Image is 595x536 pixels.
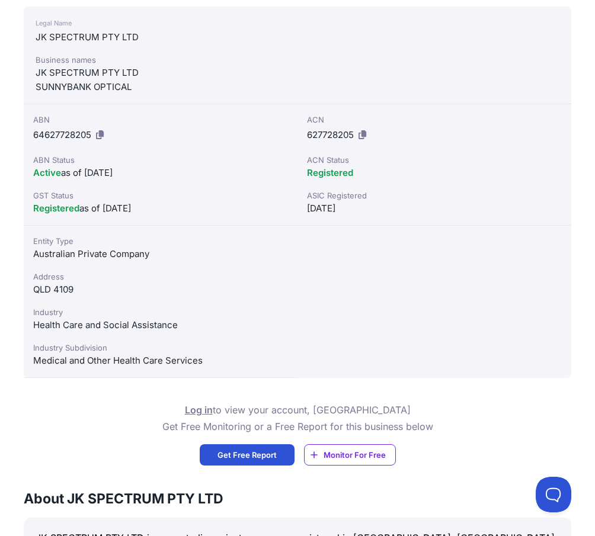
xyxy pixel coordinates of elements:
[162,402,433,435] p: to view your account, [GEOGRAPHIC_DATA] Get Free Monitoring or a Free Report for this business below
[33,201,288,216] div: as of [DATE]
[33,247,288,261] div: Australian Private Company
[217,449,277,461] span: Get Free Report
[36,16,559,30] div: Legal Name
[307,154,562,166] div: ACN Status
[200,444,295,466] a: Get Free Report
[33,167,61,178] span: Active
[307,167,353,178] span: Registered
[324,449,386,461] span: Monitor For Free
[33,342,288,354] div: Industry Subdivision
[33,166,288,180] div: as of [DATE]
[307,129,354,140] span: 627728205
[536,477,571,512] iframe: Toggle Customer Support
[24,489,571,508] h3: About JK SPECTRUM PTY LTD
[33,114,288,126] div: ABN
[304,444,396,466] a: Monitor For Free
[36,54,559,66] div: Business names
[307,114,562,126] div: ACN
[307,201,562,216] div: [DATE]
[33,235,288,247] div: Entity Type
[33,283,288,297] div: QLD 4109
[36,66,559,80] div: JK SPECTRUM PTY LTD
[185,404,213,416] a: Log in
[33,203,79,214] span: Registered
[33,354,288,368] div: Medical and Other Health Care Services
[36,30,559,44] div: JK SPECTRUM PTY LTD
[33,154,288,166] div: ABN Status
[33,271,288,283] div: Address
[33,318,288,332] div: Health Care and Social Assistance
[36,80,559,94] div: SUNNYBANK OPTICAL
[307,190,562,201] div: ASIC Registered
[33,129,91,140] span: 64627728205
[33,306,288,318] div: Industry
[33,190,288,201] div: GST Status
